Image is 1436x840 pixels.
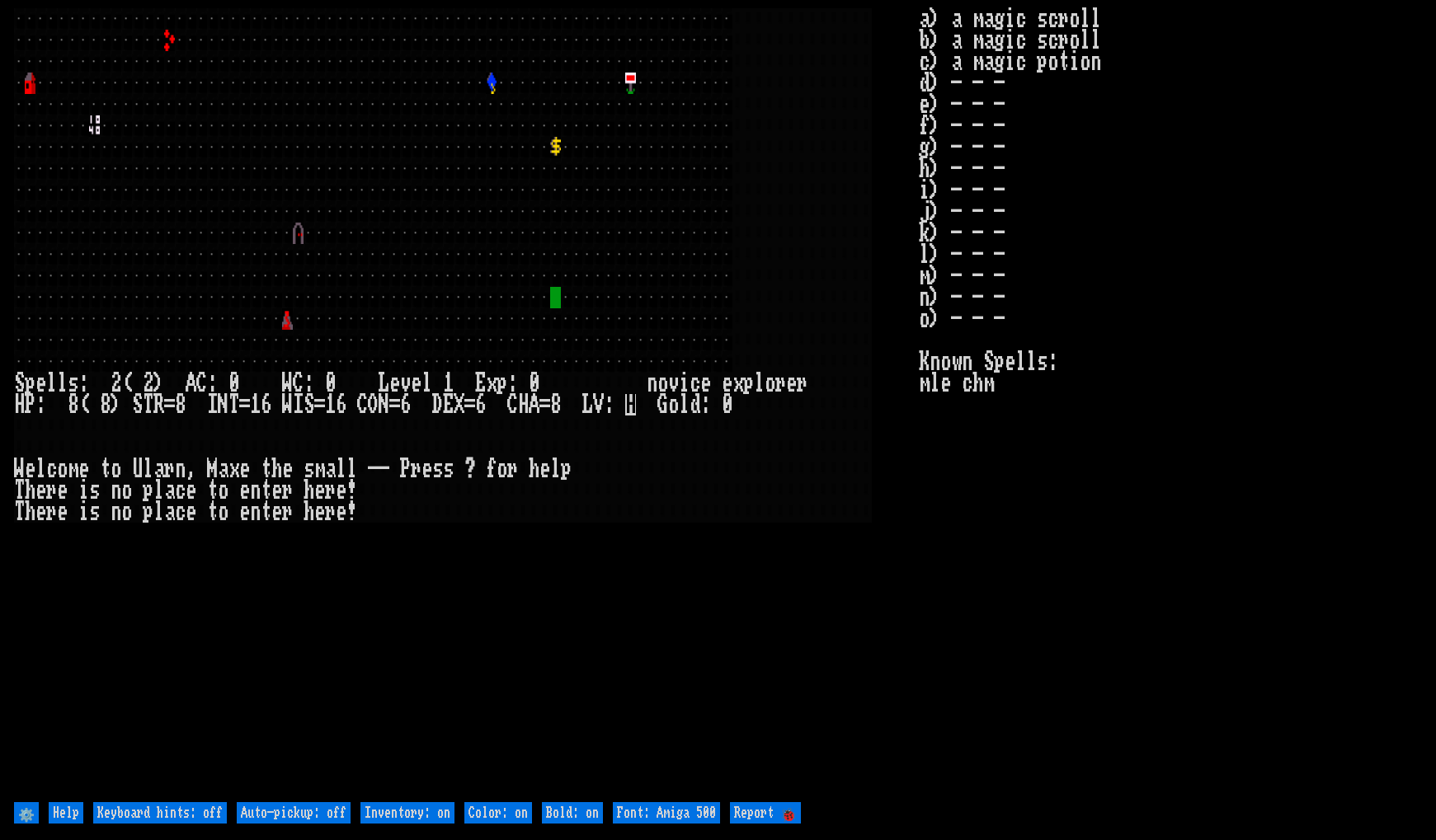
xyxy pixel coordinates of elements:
div: p [143,501,153,523]
div: e [186,480,196,501]
div: A [186,373,196,394]
div: s [89,501,100,523]
div: m [68,458,78,480]
div: l [679,394,690,415]
div: 8 [550,394,561,415]
div: 6 [336,394,346,415]
div: s [89,480,100,501]
div: r [164,458,175,480]
div: l [35,458,46,480]
div: l [346,458,357,480]
div: 8 [175,394,186,415]
div: 6 [400,394,411,415]
div: t [261,480,271,501]
div: m [314,458,325,480]
div: L [582,394,593,415]
div: o [657,373,668,394]
input: Help [49,802,83,824]
div: C [357,394,368,415]
div: P [400,458,411,480]
div: e [25,458,35,480]
div: v [668,373,679,394]
div: X [454,394,464,415]
div: A [529,394,539,415]
div: e [722,373,732,394]
div: H [14,394,25,415]
div: i [78,501,89,523]
div: r [46,501,57,523]
div: E [475,373,486,394]
div: 0 [228,373,239,394]
div: 8 [100,394,111,415]
div: s [68,373,78,394]
div: o [497,458,507,480]
div: e [271,501,282,523]
div: 6 [261,394,271,415]
div: U [132,458,143,480]
div: I [293,394,304,415]
div: r [797,373,807,394]
div: = [314,394,325,415]
mark: H [625,394,636,415]
div: : [304,373,314,394]
div: r [411,458,421,480]
div: r [282,480,293,501]
div: W [282,373,293,394]
div: h [25,501,35,523]
div: h [271,458,282,480]
div: o [121,480,132,501]
div: S [304,394,314,415]
div: : [700,394,711,415]
div: l [550,458,561,480]
div: e [35,501,46,523]
div: n [111,480,121,501]
div: r [282,501,293,523]
input: Report 🐞 [730,802,801,824]
div: o [57,458,68,480]
div: D [432,394,443,415]
div: e [336,480,346,501]
div: c [175,480,186,501]
div: = [389,394,400,415]
div: h [304,480,314,501]
div: t [261,458,271,480]
div: 8 [68,394,78,415]
div: H [518,394,529,415]
div: P [25,394,35,415]
div: s [304,458,314,480]
div: ( [78,394,89,415]
div: c [175,501,186,523]
div: N [218,394,228,415]
div: 0 [529,373,539,394]
div: M [207,458,218,480]
div: e [314,480,325,501]
div: r [46,480,57,501]
div: e [239,480,250,501]
div: a [164,480,175,501]
div: 0 [722,394,732,415]
input: Bold: on [542,802,603,824]
div: O [368,394,379,415]
div: e [389,373,400,394]
div: r [325,501,336,523]
div: s [443,458,454,480]
div: N [379,394,389,415]
div: p [143,480,153,501]
div: ! [346,480,357,501]
div: l [143,458,153,480]
div: V [593,394,604,415]
div: T [228,394,239,415]
div: L [379,373,389,394]
div: 1 [325,394,336,415]
div: e [411,373,421,394]
div: n [111,501,121,523]
div: I [207,394,218,415]
div: : [78,373,89,394]
div: x [228,458,239,480]
div: e [186,501,196,523]
div: S [14,373,25,394]
div: T [14,480,25,501]
div: e [336,501,346,523]
div: e [700,373,711,394]
div: t [100,458,111,480]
